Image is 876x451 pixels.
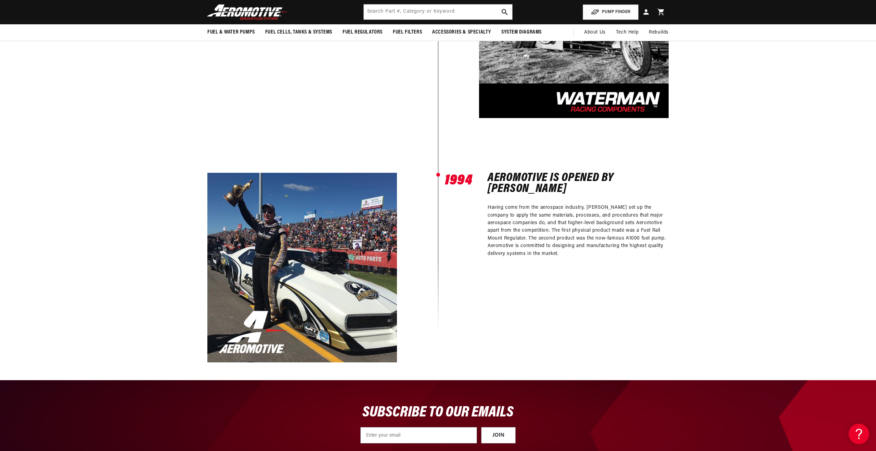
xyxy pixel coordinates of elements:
[481,427,516,443] button: JOIN
[364,4,512,20] input: Search by Part Number, Category or Keyword
[343,29,383,36] span: Fuel Regulators
[362,405,514,420] span: SUBSCRIBE TO OUR EMAILS
[265,29,332,36] span: Fuel Cells, Tanks & Systems
[501,29,542,36] span: System Diagrams
[579,24,611,41] a: About Us
[388,24,427,40] summary: Fuel Filters
[445,173,472,188] span: 1994
[616,29,639,36] span: Tech Help
[496,24,547,40] summary: System Diagrams
[584,30,606,35] span: About Us
[583,4,639,20] button: PUMP FINDER
[205,4,291,20] img: Aeromotive
[611,24,644,41] summary: Tech Help
[337,24,388,40] summary: Fuel Regulators
[488,204,669,258] p: Having come from the aerospace industry, [PERSON_NAME] set up the company to apply the same mater...
[360,427,477,443] input: Enter your email
[488,173,669,194] h5: Aeromotive is opened by [PERSON_NAME]
[649,29,669,36] span: Rebuilds
[393,29,422,36] span: Fuel Filters
[432,29,491,36] span: Accessories & Specialty
[202,24,260,40] summary: Fuel & Water Pumps
[207,29,255,36] span: Fuel & Water Pumps
[427,24,496,40] summary: Accessories & Specialty
[260,24,337,40] summary: Fuel Cells, Tanks & Systems
[497,4,512,20] button: search button
[644,24,674,41] summary: Rebuilds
